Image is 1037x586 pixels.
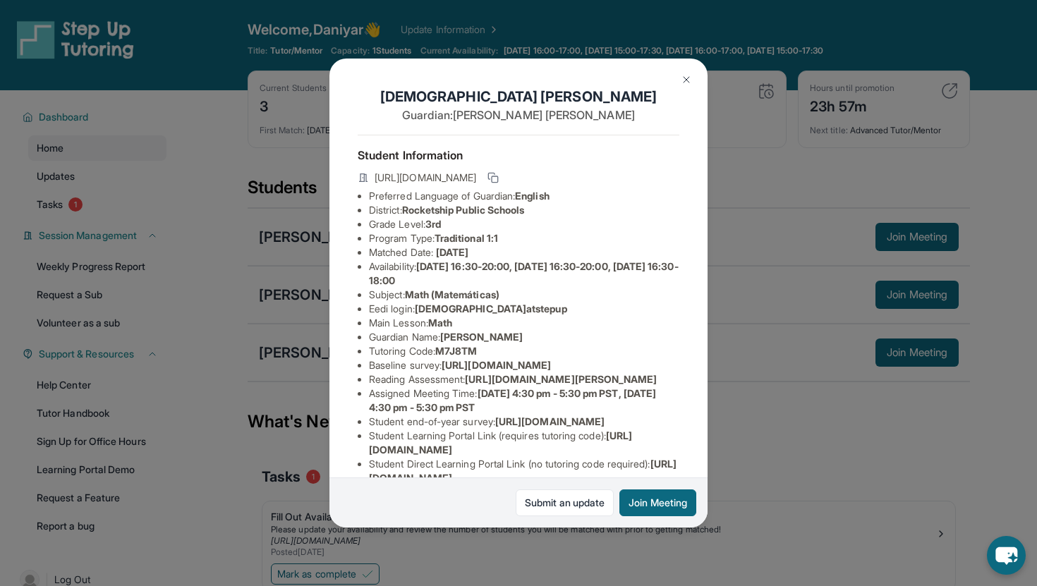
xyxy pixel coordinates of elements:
li: Student Learning Portal Link (requires tutoring code) : [369,429,679,457]
button: chat-button [987,536,1026,575]
span: Rocketship Public Schools [402,204,525,216]
span: Math (Matemáticas) [405,288,499,300]
li: Matched Date: [369,245,679,260]
span: [URL][DOMAIN_NAME] [442,359,551,371]
span: [URL][DOMAIN_NAME] [495,415,605,427]
h4: Student Information [358,147,679,164]
h1: [DEMOGRAPHIC_DATA] [PERSON_NAME] [358,87,679,106]
li: Student end-of-year survey : [369,415,679,429]
span: 3rd [425,218,441,230]
li: Grade Level: [369,217,679,231]
li: District: [369,203,679,217]
li: Tutoring Code : [369,344,679,358]
span: Traditional 1:1 [435,232,498,244]
li: Eedi login : [369,302,679,316]
span: [DATE] [436,246,468,258]
span: [URL][DOMAIN_NAME][PERSON_NAME] [465,373,657,385]
a: Submit an update [516,489,614,516]
span: [PERSON_NAME] [440,331,523,343]
span: [URL][DOMAIN_NAME] [375,171,476,185]
span: M7J8TM [435,345,477,357]
span: English [515,190,550,202]
span: [DEMOGRAPHIC_DATA]atstepup [415,303,567,315]
li: Program Type: [369,231,679,245]
li: Subject : [369,288,679,302]
li: Student Direct Learning Portal Link (no tutoring code required) : [369,457,679,485]
p: Guardian: [PERSON_NAME] [PERSON_NAME] [358,106,679,123]
img: Close Icon [681,74,692,85]
button: Copy link [485,169,502,186]
li: Assigned Meeting Time : [369,386,679,415]
span: [DATE] 4:30 pm - 5:30 pm PST, [DATE] 4:30 pm - 5:30 pm PST [369,387,656,413]
span: [DATE] 16:30-20:00, [DATE] 16:30-20:00, [DATE] 16:30-18:00 [369,260,679,286]
li: Main Lesson : [369,316,679,330]
li: Reading Assessment : [369,372,679,386]
li: Guardian Name : [369,330,679,344]
span: Math [428,317,452,329]
li: Preferred Language of Guardian: [369,189,679,203]
li: Availability: [369,260,679,288]
li: Baseline survey : [369,358,679,372]
button: Join Meeting [619,489,696,516]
